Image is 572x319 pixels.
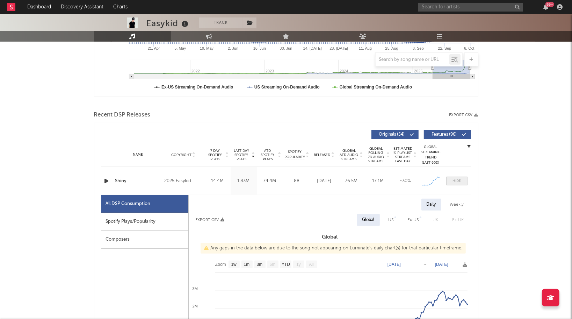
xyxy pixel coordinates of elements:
[244,262,249,267] text: 1m
[376,133,408,137] span: Originals ( 54 )
[200,46,214,50] text: 19. May
[412,46,423,50] text: 8. Sep
[543,4,548,10] button: 99+
[192,304,197,308] text: 2M
[280,46,292,50] text: 30. Jun
[309,262,313,267] text: All
[196,218,225,222] button: Export CSV
[340,149,359,161] span: Global ATD Audio Streams
[206,178,229,185] div: 14.4M
[285,178,309,185] div: 88
[313,178,336,185] div: [DATE]
[464,46,474,50] text: 6. Oct
[339,85,412,90] text: Global Streaming On-Demand Audio
[367,147,386,163] span: Global Rolling 7D Audio Streams
[435,262,448,267] text: [DATE]
[201,243,466,254] div: Any gaps in the data below are due to the song not appearing on Luminate's daily chart(s) for tha...
[253,46,266,50] text: 16. Jun
[330,46,348,50] text: 28. [DATE]
[101,213,188,231] div: Spotify Plays/Popularity
[296,262,301,267] text: 1y
[376,57,449,63] input: Search by song name or URL
[545,2,554,7] div: 99 +
[115,178,161,185] a: Shiny
[371,130,419,139] button: Originals(54)
[231,262,237,267] text: 1w
[199,17,243,28] button: Track
[146,17,190,29] div: Easykid
[393,178,417,185] div: ~ 30 %
[164,177,202,185] div: 2025 Easykid
[215,262,226,267] text: Zoom
[174,46,186,50] text: 5. May
[340,178,363,185] div: 76.5M
[101,195,188,213] div: All DSP Consumption
[314,153,331,157] span: Released
[232,178,255,185] div: 1.83M
[259,178,281,185] div: 74.4M
[281,262,290,267] text: YTD
[420,144,441,165] div: Global Streaming Trend (Last 60D)
[256,262,262,267] text: 3m
[269,262,275,267] text: 6m
[418,3,523,12] input: Search for artists
[367,178,390,185] div: 17.1M
[189,233,471,241] h3: Global
[362,216,375,224] div: Global
[94,111,151,119] span: Recent DSP Releases
[359,46,371,50] text: 11. Aug
[385,46,398,50] text: 25. Aug
[303,46,321,50] text: 14. [DATE]
[393,147,413,163] span: Estimated % Playlist Streams Last Day
[284,149,305,160] span: Spotify Popularity
[101,231,188,249] div: Composers
[171,153,191,157] span: Copyright
[424,130,471,139] button: Features(96)
[445,199,469,211] div: Weekly
[388,262,401,267] text: [DATE]
[147,46,160,50] text: 21. Apr
[232,149,251,161] span: Last Day Spotify Plays
[115,152,161,157] div: Name
[389,216,394,224] div: US
[206,149,225,161] span: 7 Day Spotify Plays
[449,113,478,117] button: Export CSV
[254,85,319,90] text: US Streaming On-Demand Audio
[192,286,197,291] text: 3M
[438,46,451,50] text: 22. Sep
[428,133,461,137] span: Features ( 96 )
[161,85,233,90] text: Ex-US Streaming On-Demand Audio
[423,262,427,267] text: →
[228,46,238,50] text: 2. Jun
[259,149,277,161] span: ATD Spotify Plays
[408,216,419,224] div: Ex-US
[106,200,151,208] div: All DSP Consumption
[421,199,441,211] div: Daily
